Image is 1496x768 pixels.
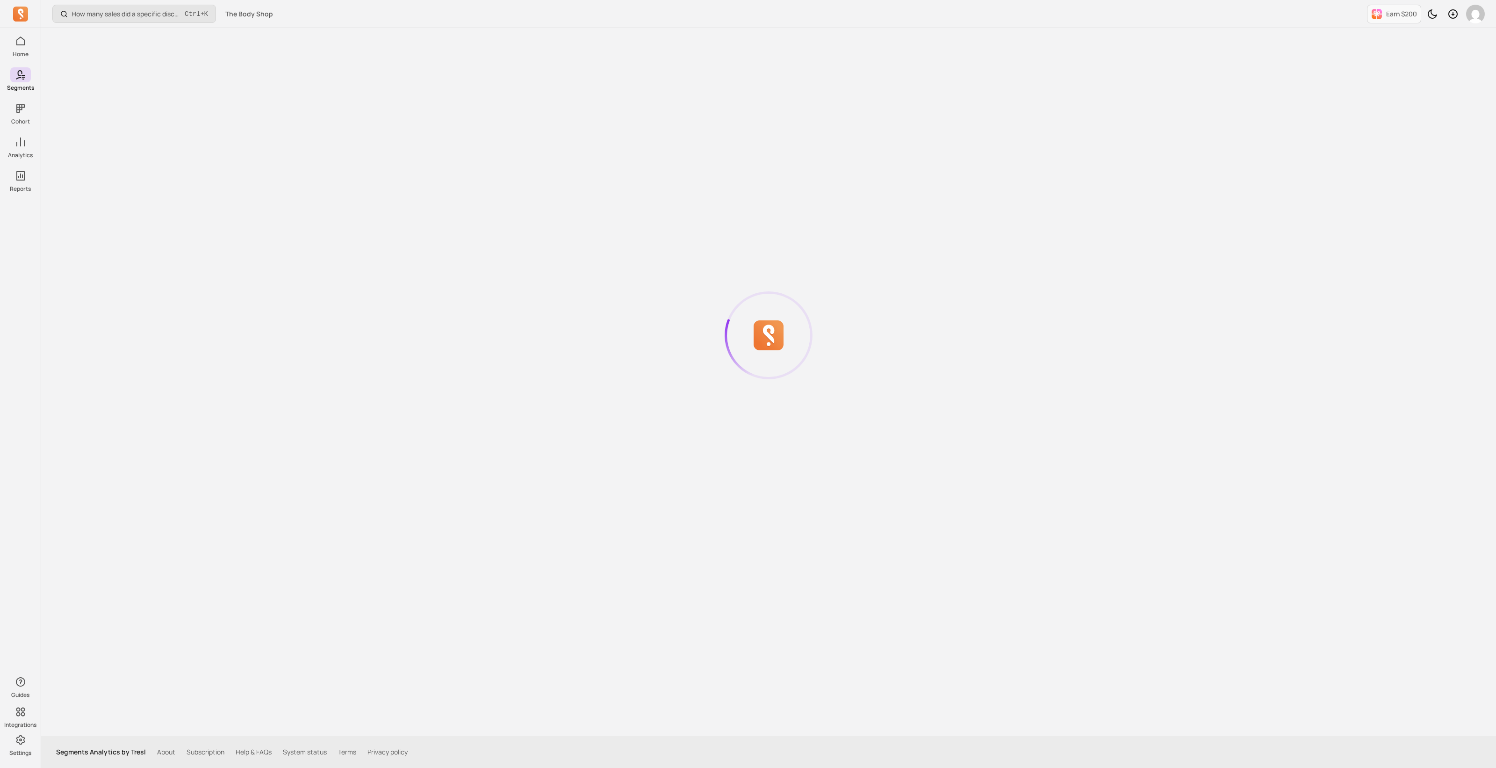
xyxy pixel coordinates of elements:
[338,747,356,757] a: Terms
[236,747,272,757] a: Help & FAQs
[52,5,216,23] button: How many sales did a specific discount code generate?Ctrl+K
[1466,5,1485,23] img: avatar
[56,747,146,757] p: Segments Analytics by Tresl
[1423,5,1442,23] button: Toggle dark mode
[10,673,31,701] button: Guides
[7,84,34,92] p: Segments
[1386,9,1417,19] p: Earn $200
[225,9,273,19] span: The Body Shop
[187,747,224,757] a: Subscription
[220,6,279,22] button: The Body Shop
[4,721,36,729] p: Integrations
[72,9,181,19] p: How many sales did a specific discount code generate?
[185,9,201,19] kbd: Ctrl
[204,10,208,18] kbd: K
[11,118,30,125] p: Cohort
[185,9,208,19] span: +
[13,51,29,58] p: Home
[157,747,175,757] a: About
[10,185,31,193] p: Reports
[1367,5,1421,23] button: Earn $200
[8,152,33,159] p: Analytics
[367,747,408,757] a: Privacy policy
[283,747,327,757] a: System status
[9,749,31,757] p: Settings
[11,691,29,699] p: Guides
